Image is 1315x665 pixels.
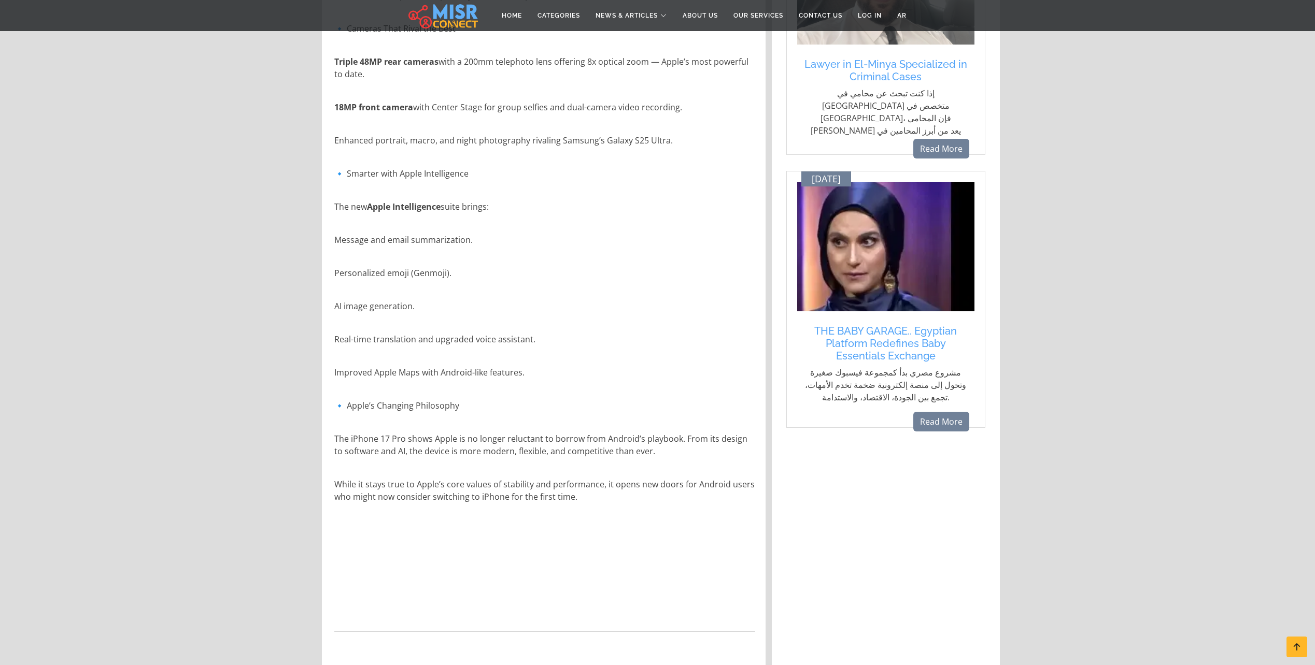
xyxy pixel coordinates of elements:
[812,174,841,185] span: [DATE]
[334,101,755,113] p: with Center Stage for group selfies and dual-camera video recording.
[913,412,969,431] a: Read More
[913,139,969,158] a: Read More
[802,366,969,403] p: مشروع مصري بدأ كمجموعة فيسبوك صغيرة وتحول إلى منصة إلكترونية ضخمة تخدم الأمهات، تجمع بين الجودة، ...
[802,58,969,83] a: Lawyer in El-Minya Specialized in Criminal Cases
[797,182,974,311] img: منصة THE BABY GARAGE المصرية لتداول مستلزمات الأطفال الجديدة والمستعملة
[334,366,755,379] p: Improved Apple Maps with Android-like features.
[334,300,755,312] p: AI image generation.
[726,6,791,25] a: Our Services
[334,478,755,503] p: While it stays true to Apple’s core values of stability and performance, it opens new doors for A...
[334,333,755,345] p: Real-time translation and upgraded voice assistant.
[802,87,969,174] p: إذا كنت تبحث عن محامي في [GEOGRAPHIC_DATA] متخصص في [GEOGRAPHIC_DATA]، فإن المحامي [PERSON_NAME] ...
[791,6,850,25] a: Contact Us
[334,55,755,80] p: with a 200mm telephoto lens offering 8x optical zoom — Apple’s most powerful to date.
[802,325,969,362] a: THE BABY GARAGE.. Egyptian Platform Redefines Baby Essentials Exchange
[334,134,755,147] p: Enhanced portrait, macro, and night photography rivaling Samsung’s Galaxy S25 Ultra.
[889,6,914,25] a: AR
[530,6,588,25] a: Categories
[334,200,755,213] p: The new suite brings:
[334,234,755,246] p: Message and email summarization.
[408,3,478,28] img: main.misr_connect
[367,201,441,212] strong: Apple Intelligence
[588,6,675,25] a: News & Articles
[334,167,755,180] p: 🔹 Smarter with Apple Intelligence
[494,6,530,25] a: Home
[334,432,755,457] p: The iPhone 17 Pro shows Apple is no longer reluctant to borrow from Android’s playbook. From its ...
[334,267,755,279] p: Personalized emoji (Genmoji).
[850,6,889,25] a: Log in
[334,102,413,113] strong: 18MP front camera
[334,399,755,412] p: 🔹 Apple’s Changing Philosophy
[596,11,658,20] span: News & Articles
[675,6,726,25] a: About Us
[334,56,439,67] strong: Triple 48MP rear cameras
